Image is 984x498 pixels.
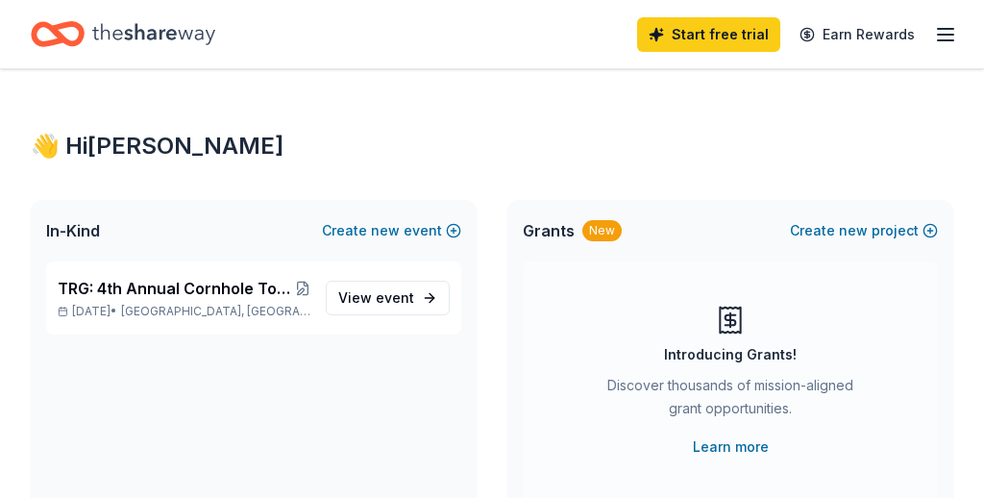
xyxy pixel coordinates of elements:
a: Start free trial [637,17,780,52]
span: Grants [523,219,575,242]
div: Discover thousands of mission-aligned grant opportunities. [600,374,861,428]
p: [DATE] • [58,304,310,319]
span: event [376,289,414,306]
div: Introducing Grants! [664,343,797,366]
span: In-Kind [46,219,100,242]
a: View event [326,281,450,315]
a: Earn Rewards [788,17,926,52]
span: [GEOGRAPHIC_DATA], [GEOGRAPHIC_DATA] [121,304,310,319]
span: new [371,219,400,242]
div: 👋 Hi [PERSON_NAME] [31,131,953,162]
span: View [338,286,414,310]
div: New [582,220,622,241]
span: TRG: 4th Annual Cornhole Tournament Benefiting Local Veterans & First Responders [58,277,295,300]
a: Learn more [693,436,769,459]
span: new [839,219,868,242]
button: Createnewproject [790,219,938,242]
a: Home [31,12,215,57]
button: Createnewevent [322,219,461,242]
